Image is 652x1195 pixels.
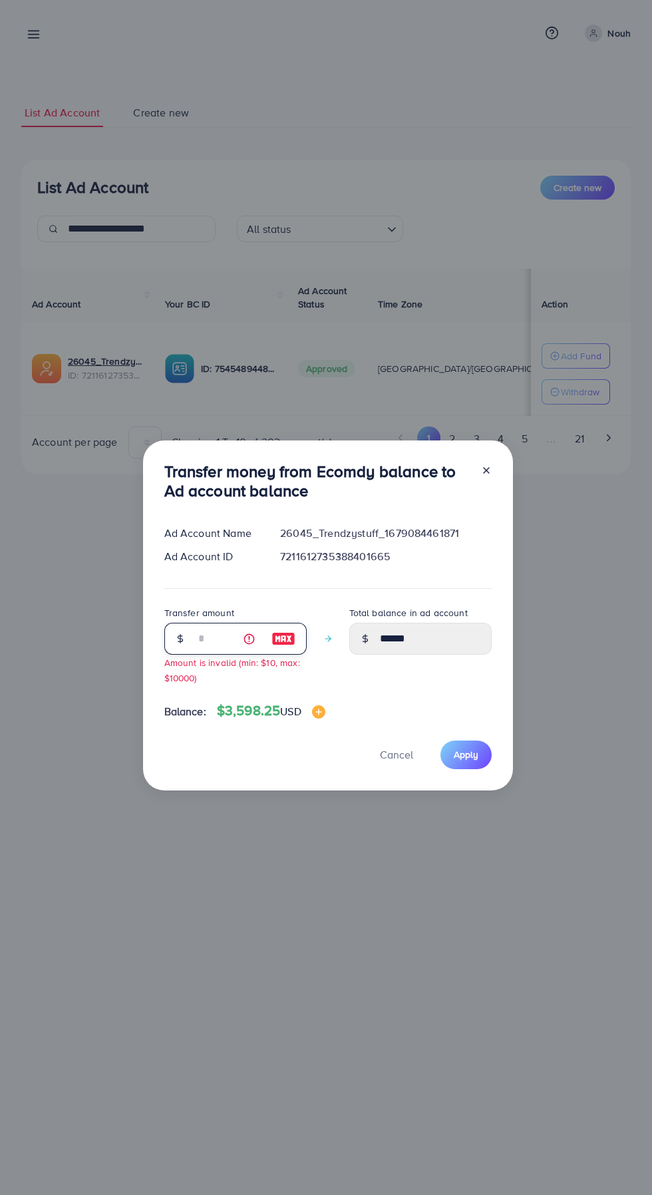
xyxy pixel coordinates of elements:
[269,549,502,564] div: 7211612735388401665
[271,631,295,647] img: image
[154,549,270,564] div: Ad Account ID
[154,526,270,541] div: Ad Account Name
[454,748,478,761] span: Apply
[349,606,468,619] label: Total balance in ad account
[164,704,206,719] span: Balance:
[164,656,300,684] small: Amount is invalid (min: $10, max: $10000)
[380,747,413,762] span: Cancel
[164,462,470,500] h3: Transfer money from Ecomdy balance to Ad account balance
[312,705,325,719] img: image
[280,704,301,719] span: USD
[269,526,502,541] div: 26045_Trendzystuff_1679084461871
[440,741,492,769] button: Apply
[363,741,430,769] button: Cancel
[164,606,234,619] label: Transfer amount
[217,703,325,719] h4: $3,598.25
